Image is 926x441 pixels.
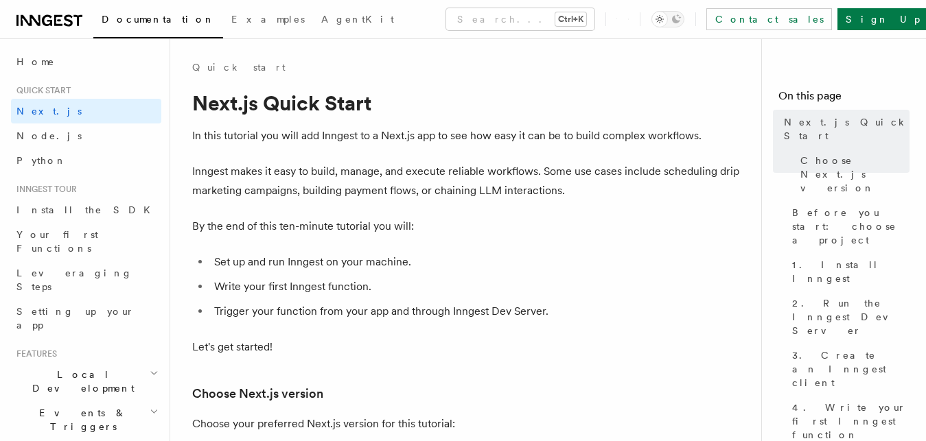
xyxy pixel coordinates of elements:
[11,348,57,359] span: Features
[16,106,82,117] span: Next.js
[651,11,684,27] button: Toggle dark mode
[11,401,161,439] button: Events & Triggers
[778,88,910,110] h4: On this page
[11,299,161,337] a: Setting up your app
[11,85,71,96] span: Quick start
[778,110,910,148] a: Next.js Quick Start
[446,8,594,30] button: Search...Ctrl+K
[16,55,55,69] span: Home
[11,184,77,195] span: Inngest tour
[192,217,741,236] p: By the end of this ten-minute tutorial you will:
[210,277,741,296] li: Write your first Inngest function.
[16,306,135,331] span: Setting up your app
[192,162,741,200] p: Inngest makes it easy to build, manage, and execute reliable workflows. Some use cases include sc...
[192,91,741,115] h1: Next.js Quick Start
[93,4,223,38] a: Documentation
[102,14,215,25] span: Documentation
[16,130,82,141] span: Node.js
[792,206,910,247] span: Before you start: choose a project
[192,60,286,74] a: Quick start
[11,148,161,173] a: Python
[210,252,741,272] li: Set up and run Inngest on your machine.
[706,8,832,30] a: Contact sales
[16,229,98,254] span: Your first Functions
[11,406,150,433] span: Events & Triggers
[16,267,132,292] span: Leveraging Steps
[784,115,910,143] span: Next.js Quick Start
[231,14,305,25] span: Examples
[223,4,313,37] a: Examples
[787,252,910,291] a: 1. Install Inngest
[11,222,161,261] a: Your first Functions
[792,296,910,337] span: 2. Run the Inngest Dev Server
[192,384,323,403] a: Choose Next.js version
[192,414,741,433] p: Choose your preferred Next.js version for this tutorial:
[787,200,910,252] a: Before you start: choose a project
[800,154,910,195] span: Choose Next.js version
[16,155,67,166] span: Python
[11,261,161,299] a: Leveraging Steps
[795,148,910,200] a: Choose Next.js version
[192,126,741,145] p: In this tutorial you will add Inngest to a Next.js app to see how easy it can be to build complex...
[192,337,741,357] p: Let's get started!
[11,362,161,401] button: Local Development
[313,4,402,37] a: AgentKit
[321,14,394,25] span: AgentKit
[787,343,910,395] a: 3. Create an Inngest client
[555,12,586,26] kbd: Ctrl+K
[792,348,910,390] span: 3. Create an Inngest client
[11,368,150,395] span: Local Development
[787,291,910,343] a: 2. Run the Inngest Dev Server
[11,198,161,222] a: Install the SDK
[16,204,159,215] span: Install the SDK
[210,302,741,321] li: Trigger your function from your app and through Inngest Dev Server.
[11,99,161,123] a: Next.js
[11,123,161,148] a: Node.js
[792,258,910,285] span: 1. Install Inngest
[11,49,161,74] a: Home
